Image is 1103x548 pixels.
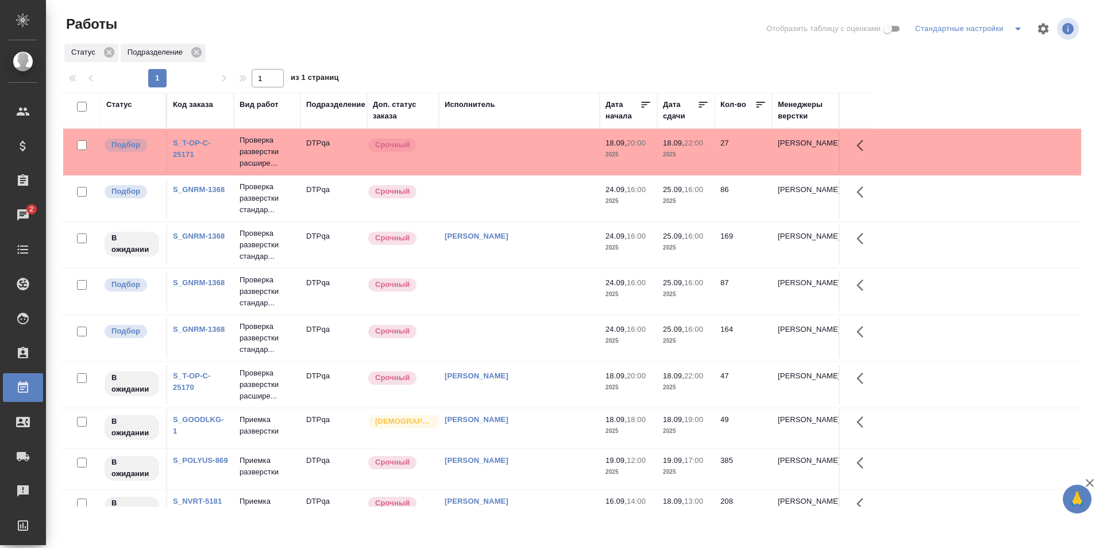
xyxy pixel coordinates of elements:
div: Дата сдачи [663,99,697,122]
p: Проверка разверстки расшире... [240,367,295,402]
div: Статус [64,44,118,62]
p: 2025 [606,289,651,300]
td: 164 [715,318,772,358]
p: 18.09, [663,415,684,424]
td: 47 [715,365,772,405]
p: 2025 [663,426,709,437]
p: 2025 [663,466,709,478]
p: 22:00 [684,371,703,380]
p: 16.09, [606,497,627,505]
p: 19:00 [684,415,703,424]
p: 19.09, [606,456,627,465]
p: 2025 [663,196,709,207]
p: [PERSON_NAME] [778,414,833,426]
p: Срочный [375,325,410,337]
a: S_POLYUS-869 [173,456,228,465]
button: Здесь прячутся важные кнопки [850,490,877,518]
p: Статус [71,47,99,58]
div: Исполнитель назначен, приступать к работе пока рано [103,231,160,258]
button: Здесь прячутся важные кнопки [850,225,877,252]
p: [DEMOGRAPHIC_DATA] [375,416,433,427]
p: [PERSON_NAME] [778,231,833,242]
p: 16:00 [627,278,646,287]
p: Приемка разверстки [240,414,295,437]
p: 24.09, [606,325,627,334]
td: DTPqa [300,449,367,489]
span: 2 [22,204,40,215]
p: Проверка разверстки стандар... [240,321,295,355]
p: 2025 [606,382,651,393]
p: 25.09, [663,185,684,194]
p: В ожидании [111,372,152,395]
button: Здесь прячутся важные кнопки [850,408,877,436]
div: Можно подбирать исполнителей [103,324,160,339]
p: Срочный [375,186,410,197]
td: 208 [715,490,772,530]
p: [PERSON_NAME] [778,184,833,196]
p: 12:00 [627,456,646,465]
td: DTPqa [300,490,367,530]
div: Статус [106,99,132,110]
p: 2025 [606,426,651,437]
a: S_GNRM-1368 [173,325,225,334]
span: Отобразить таблицу с оценками [766,23,881,35]
p: Проверка разверстки стандар... [240,181,295,216]
div: Можно подбирать исполнителей [103,184,160,200]
p: В ожидании [111,457,152,480]
div: Дата начала [606,99,640,122]
p: 2025 [663,382,709,393]
p: 19.09, [663,456,684,465]
td: 86 [715,178,772,219]
a: S_GNRM-1368 [173,278,225,287]
p: 2025 [606,466,651,478]
p: 18.09, [606,139,627,147]
p: [PERSON_NAME] [778,324,833,335]
p: 16:00 [627,185,646,194]
p: 13:00 [684,497,703,505]
p: 16:00 [684,278,703,287]
p: Подбор [111,279,140,290]
td: DTPqa [300,178,367,219]
p: 2025 [606,196,651,207]
p: [PERSON_NAME] [778,137,833,149]
p: 16:00 [627,232,646,240]
button: Здесь прячутся важные кнопки [850,132,877,159]
p: Проверка разверстки стандар... [240,228,295,262]
p: [PERSON_NAME] [778,277,833,289]
a: [PERSON_NAME] [445,371,508,380]
p: 16:00 [684,232,703,240]
span: Настроить таблицу [1029,15,1057,43]
p: Срочный [375,457,410,468]
p: 2025 [606,149,651,160]
div: Вид работ [240,99,279,110]
p: [PERSON_NAME] [778,496,833,507]
a: S_GNRM-1368 [173,232,225,240]
p: 25.09, [663,325,684,334]
td: DTPqa [300,132,367,172]
span: 🙏 [1067,487,1087,511]
a: S_T-OP-C-25171 [173,139,211,159]
p: Приемка разверстки [240,496,295,519]
a: [PERSON_NAME] [445,232,508,240]
a: 2 [3,201,43,229]
p: Срочный [375,497,410,509]
p: 16:00 [627,325,646,334]
p: В ожидании [111,416,152,439]
p: Подбор [111,186,140,197]
a: S_NVRT-5181 [173,497,222,505]
p: 16:00 [684,185,703,194]
p: 22:00 [684,139,703,147]
td: 87 [715,271,772,312]
p: Подбор [111,325,140,337]
td: DTPqa [300,408,367,449]
p: В ожидании [111,232,152,255]
div: Исполнитель назначен, приступать к работе пока рано [103,496,160,523]
td: DTPqa [300,271,367,312]
p: 17:00 [684,456,703,465]
p: Подбор [111,139,140,151]
p: [PERSON_NAME] [778,455,833,466]
div: Можно подбирать исполнителей [103,277,160,293]
div: Исполнитель назначен, приступать к работе пока рано [103,414,160,441]
p: [PERSON_NAME] [778,370,833,382]
p: В ожидании [111,497,152,520]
